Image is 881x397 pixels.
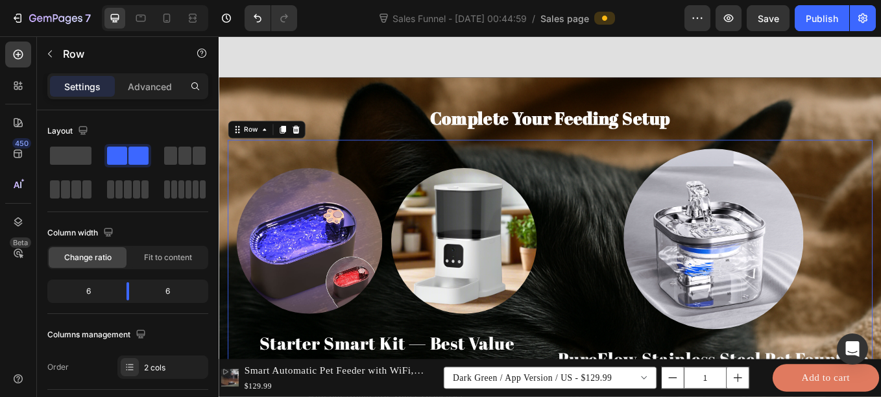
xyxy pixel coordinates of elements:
span: / [532,12,535,25]
img: gempages_580691360521126408-991be08f-afd1-49b4-aaaa-2d5f5b218838.jpg [21,155,192,326]
div: Beta [10,237,31,248]
button: Save [747,5,790,31]
h2: PureFlow Stainless Steel Pet Fountain [394,364,768,394]
strong: Complete Your Feeding Setup [248,82,530,110]
div: Layout [47,123,91,140]
div: Undo/Redo [245,5,297,31]
div: Order [47,361,69,373]
div: Open Intercom Messenger [837,333,868,365]
p: Advanced [128,80,172,93]
div: 6 [139,282,206,300]
p: Row [63,46,173,62]
div: 6 [50,282,116,300]
div: Row [27,104,48,115]
div: 2 cols [144,362,205,374]
div: Publish [806,12,838,25]
span: Sales page [540,12,589,25]
span: Sales Funnel - [DATE] 00:44:59 [390,12,529,25]
iframe: Design area [219,36,881,397]
span: Change ratio [64,252,112,263]
div: Columns management [47,326,149,344]
h2: Starter Smart Kit — Best Value [10,346,384,376]
p: 7 [85,10,91,26]
span: Save [758,13,779,24]
div: Column width [47,224,116,242]
div: 450 [12,138,31,149]
button: Publish [795,5,849,31]
img: gempages_580691360521126408-2ff0cbd7-f9e9-4b06-9cfd-e9d3232ad472.jpg [476,132,687,344]
span: Fit to content [144,252,192,263]
button: 7 [5,5,97,31]
p: Settings [64,80,101,93]
img: gempages_580691360521126408-e8ab0ce5-240b-49d7-8557-2c505bcd3baa.jpg [202,155,374,326]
